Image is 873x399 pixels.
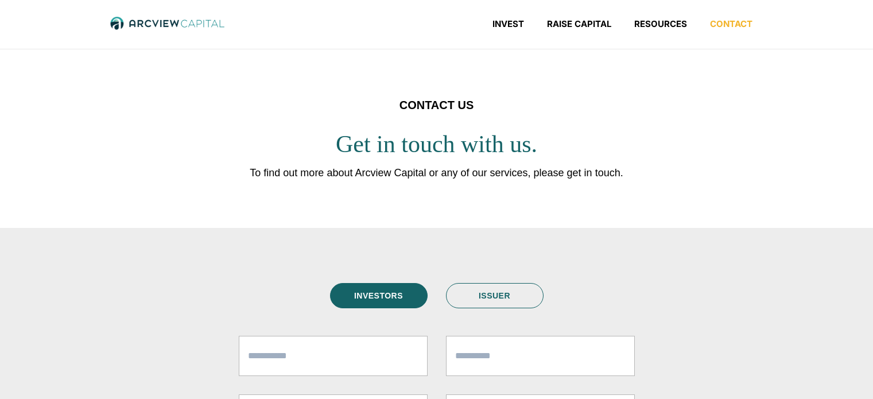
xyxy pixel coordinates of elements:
a: Contact [699,18,764,30]
p: To find out more about Arcview Capital or any of our services, please get in touch. [32,164,841,183]
h2: Get in touch with us. [32,129,841,160]
a: Resources [623,18,699,30]
a: ISSUER [446,283,544,308]
a: Raise Capital [536,18,623,30]
a: INVESTORS [330,283,428,308]
a: Invest [481,18,536,30]
h4: CONTACT US [32,95,841,115]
